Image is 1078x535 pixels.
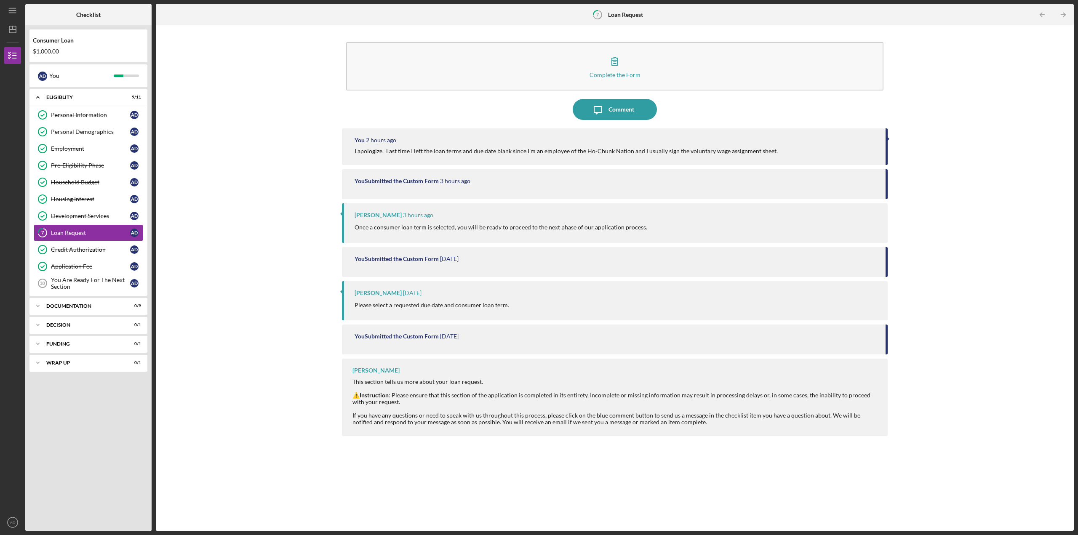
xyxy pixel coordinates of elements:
[34,157,143,174] a: Pre-Eligibility PhaseAD
[126,303,141,309] div: 0 / 9
[130,212,139,220] div: A D
[126,322,141,327] div: 0 / 1
[51,246,130,253] div: Credit Authorization
[352,412,879,426] div: If you have any questions or need to speak with us throughout this process, please click on the b...
[130,128,139,136] div: A D
[76,11,101,18] b: Checklist
[355,223,647,232] p: Once a consumer loan term is selected, you will be ready to proceed to the next phase of our appl...
[46,360,120,365] div: Wrap up
[41,230,44,236] tspan: 7
[51,128,130,135] div: Personal Demographics
[355,212,402,218] div: [PERSON_NAME]
[126,341,141,346] div: 0 / 1
[33,37,144,44] div: Consumer Loan
[440,256,459,262] time: 2025-09-21 23:30
[590,72,640,78] div: Complete the Form
[34,174,143,191] a: Household BudgetAD
[596,12,599,17] tspan: 7
[352,392,879,405] div: ⚠️ : Please ensure that this section of the application is completed in its entirety. Incomplete ...
[608,99,634,120] div: Comment
[34,224,143,241] a: 7Loan RequestAD
[46,322,120,327] div: Decision
[38,72,47,81] div: A D
[403,290,422,296] time: 2025-09-21 19:20
[130,262,139,271] div: A D
[51,213,130,219] div: Development Services
[355,290,402,296] div: [PERSON_NAME]
[40,281,45,286] tspan: 10
[34,191,143,208] a: Housing InterestAD
[130,245,139,254] div: A D
[360,391,389,399] strong: Instruction
[355,301,509,310] p: Please select a requested due date and consumer loan term.
[34,275,143,292] a: 10You Are Ready For The Next SectionAD
[352,378,879,385] div: This section tells us more about your loan request.
[130,161,139,170] div: A D
[34,241,143,258] a: Credit AuthorizationAD
[51,277,130,290] div: You Are Ready For The Next Section
[130,195,139,203] div: A D
[34,106,143,123] a: Personal InformationAD
[355,178,439,184] div: You Submitted the Custom Form
[10,520,15,525] text: AD
[440,178,470,184] time: 2025-09-23 13:33
[346,42,883,90] button: Complete the Form
[34,258,143,275] a: Application FeeAD
[130,178,139,186] div: A D
[403,212,433,218] time: 2025-09-23 13:23
[46,95,120,100] div: Eligiblity
[355,137,365,144] div: You
[46,341,120,346] div: Funding
[51,196,130,202] div: Housing Interest
[130,229,139,237] div: A D
[33,48,144,55] div: $1,000.00
[51,145,130,152] div: Employment
[51,162,130,169] div: Pre-Eligibility Phase
[34,140,143,157] a: EmploymentAD
[51,112,130,118] div: Personal Information
[34,123,143,140] a: Personal DemographicsAD
[366,137,396,144] time: 2025-09-23 13:39
[51,263,130,270] div: Application Fee
[440,333,459,340] time: 2025-09-19 16:50
[49,69,114,83] div: You
[51,179,130,186] div: Household Budget
[355,148,778,154] div: I apologize. Last time I left the loan terms and due date blank since I'm an employee of the Ho-C...
[573,99,657,120] button: Comment
[51,229,130,236] div: Loan Request
[4,514,21,531] button: AD
[355,333,439,340] div: You Submitted the Custom Form
[130,144,139,153] div: A D
[126,95,141,100] div: 9 / 11
[46,303,120,309] div: Documentation
[352,367,400,374] div: [PERSON_NAME]
[355,256,439,262] div: You Submitted the Custom Form
[130,279,139,287] div: A D
[130,111,139,119] div: A D
[126,360,141,365] div: 0 / 1
[608,11,643,18] b: Loan Request
[34,208,143,224] a: Development ServicesAD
